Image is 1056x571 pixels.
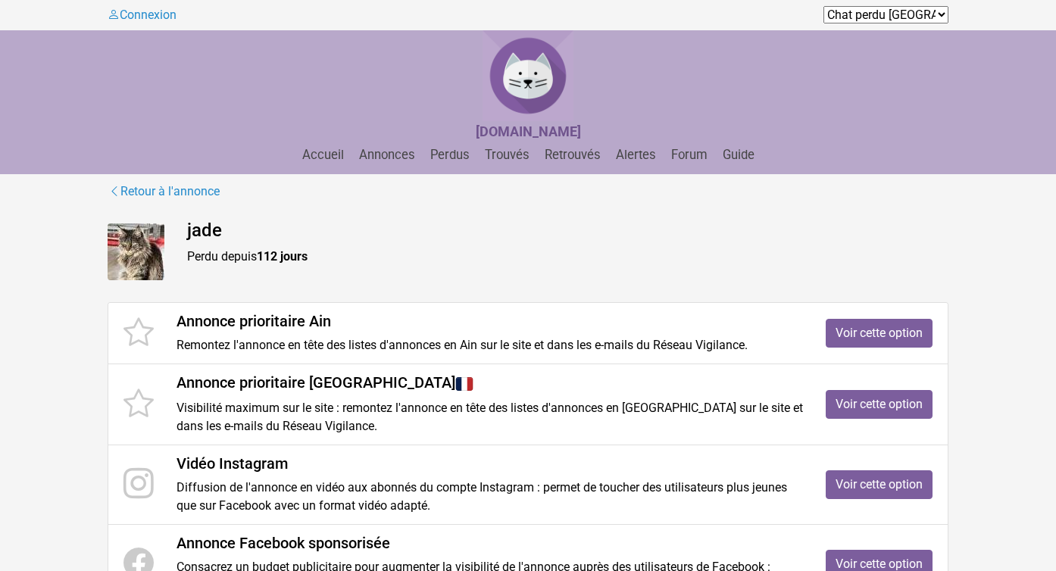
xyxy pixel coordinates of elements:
h4: Vidéo Instagram [177,454,803,473]
h4: Annonce Facebook sponsorisée [177,534,803,552]
a: Forum [665,148,714,162]
a: Guide [717,148,761,162]
a: Accueil [296,148,350,162]
a: Annonces [353,148,421,162]
strong: 112 jours [257,249,308,264]
p: Remontez l'annonce en tête des listes d'annonces en Ain sur le site et dans les e-mails du Réseau... [177,336,803,354]
p: Visibilité maximum sur le site : remontez l'annonce en tête des listes d'annonces en [GEOGRAPHIC_... [177,399,803,435]
a: Alertes [610,148,662,162]
h4: Annonce prioritaire [GEOGRAPHIC_DATA] [177,373,803,393]
a: Voir cette option [826,470,933,499]
a: Retrouvés [539,148,607,162]
a: Perdus [424,148,476,162]
p: Perdu depuis [187,248,948,266]
a: Connexion [108,8,177,22]
a: Voir cette option [826,319,933,348]
strong: [DOMAIN_NAME] [476,123,581,139]
img: Chat Perdu France [483,30,573,121]
h4: Annonce prioritaire Ain [177,312,803,330]
a: Voir cette option [826,390,933,419]
h4: jade [187,220,948,242]
a: [DOMAIN_NAME] [476,125,581,139]
a: Retour à l'annonce [108,182,220,201]
img: France [455,375,473,393]
p: Diffusion de l'annonce en vidéo aux abonnés du compte Instagram : permet de toucher des utilisate... [177,479,803,515]
a: Trouvés [479,148,536,162]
